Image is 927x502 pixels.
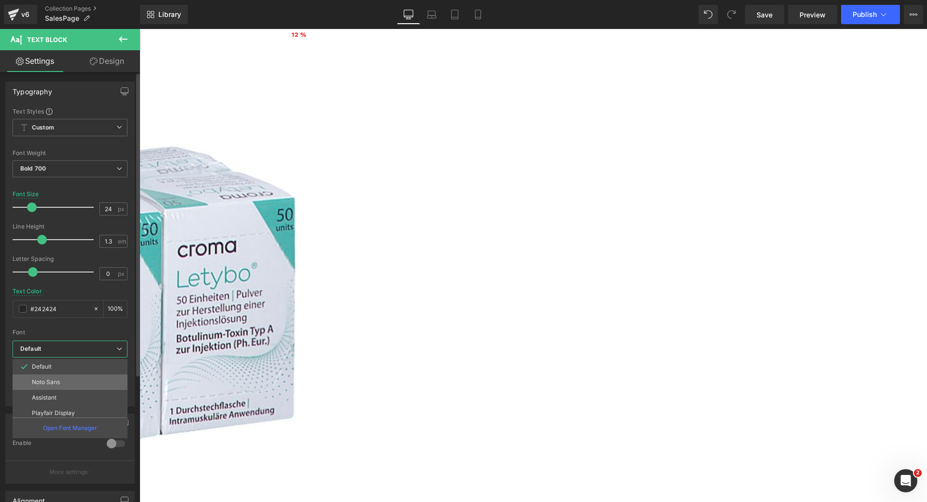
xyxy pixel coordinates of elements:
iframe: Intercom live chat [894,469,917,492]
span: px [118,271,126,277]
a: Laptop [420,5,443,24]
span: px [118,206,126,212]
div: Text Styles [13,107,127,115]
div: v6 [19,8,31,21]
span: 2 [914,469,922,477]
b: Bold 700 [20,165,46,172]
a: New Library [140,5,188,24]
div: Font Size [13,191,39,198]
div: Font Weight [13,150,127,157]
div: Font [13,329,127,336]
div: Typography [13,82,52,96]
span: SalesPage [45,14,79,22]
a: Design [72,50,142,72]
p: More settings [49,468,88,476]
span: Publish [853,11,877,18]
p: Playfair Display [32,410,75,416]
a: Collection Pages [45,5,140,13]
a: Preview [788,5,837,24]
p: Default [32,363,52,370]
a: Desktop [397,5,420,24]
p: Assistant [32,394,56,401]
button: More settings [6,460,134,483]
i: Default [20,345,41,353]
button: Redo [722,5,741,24]
span: Text Block [27,36,67,43]
b: Custom [32,124,54,132]
span: Library [158,10,181,19]
button: Undo [699,5,718,24]
span: em [118,238,126,244]
span: % [161,2,167,9]
div: % [104,301,127,317]
div: Line Height [13,223,127,230]
div: Text Color [13,288,42,295]
div: Letter Spacing [13,256,127,262]
button: More [904,5,923,24]
a: Tablet [443,5,466,24]
p: Open Font Manager [43,424,97,432]
span: Preview [800,10,826,20]
input: Color [30,303,88,314]
div: Enable [13,439,97,449]
p: Noto Sans [32,379,60,386]
a: Mobile [466,5,490,24]
button: Publish [841,5,900,24]
a: v6 [4,5,37,24]
span: 12 [152,2,159,9]
span: Save [757,10,772,20]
